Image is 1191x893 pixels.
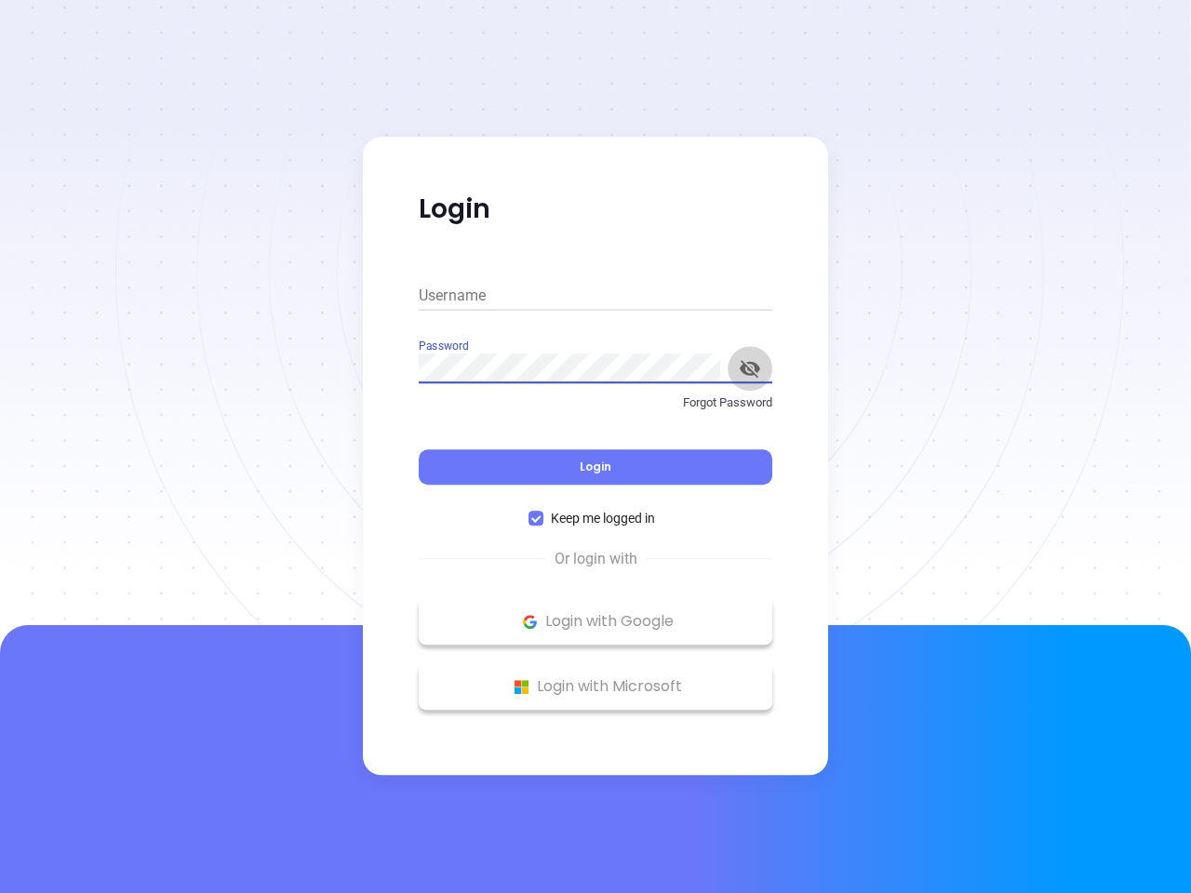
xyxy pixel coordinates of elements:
p: Login with Microsoft [428,673,763,700]
span: Keep me logged in [543,508,662,528]
img: Google Logo [518,610,542,633]
label: Password [419,340,468,352]
img: Microsoft Logo [510,675,533,699]
a: Forgot Password [419,393,772,427]
button: Microsoft Logo Login with Microsoft [419,663,772,710]
span: Or login with [545,548,647,570]
span: Login [580,459,611,474]
p: Login [419,193,772,226]
p: Login with Google [428,607,763,635]
button: toggle password visibility [728,346,772,391]
button: Login [419,449,772,485]
button: Google Logo Login with Google [419,598,772,645]
p: Forgot Password [419,393,772,412]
